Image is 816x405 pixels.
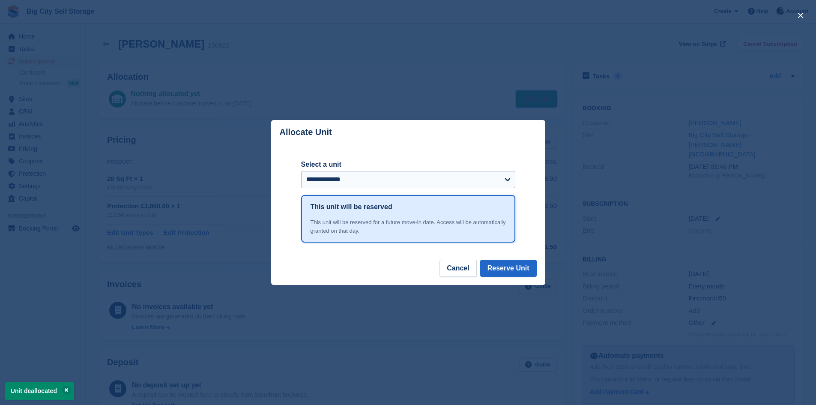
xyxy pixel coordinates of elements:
[280,127,332,137] p: Allocate Unit
[439,260,476,277] button: Cancel
[301,159,515,170] label: Select a unit
[794,9,807,22] button: close
[5,382,74,400] p: Unit deallocated
[480,260,537,277] button: Reserve Unit
[311,202,392,212] h1: This unit will be reserved
[311,218,506,235] div: This unit will be reserved for a future move-in date. Access will be automatically granted on tha...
